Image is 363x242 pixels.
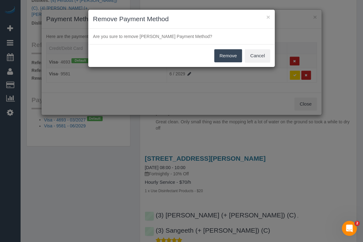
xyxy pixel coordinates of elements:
span: 2 [355,221,360,226]
button: Cancel [245,49,270,62]
span: Are you sure to remove [PERSON_NAME] Payment Method? [93,34,212,39]
sui-modal: Remove Payment Method [88,10,275,67]
iframe: Intercom live chat [342,221,357,236]
button: Remove [214,49,242,62]
h3: Remove Payment Method [93,14,270,24]
button: × [266,14,270,20]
